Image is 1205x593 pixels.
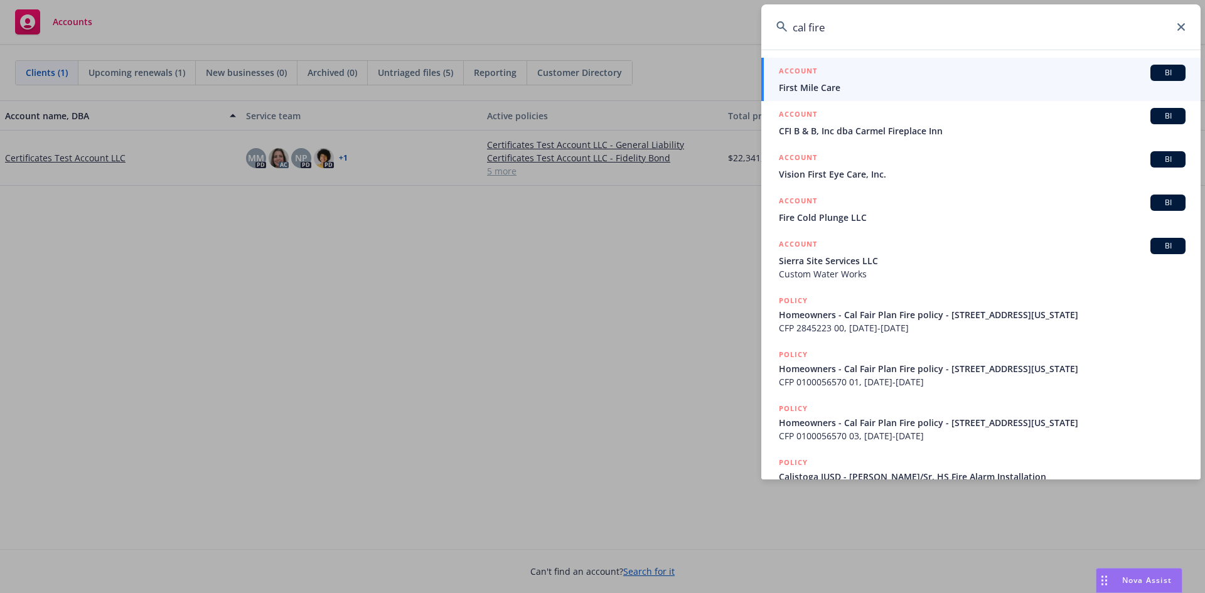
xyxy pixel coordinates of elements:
[761,287,1201,341] a: POLICYHomeowners - Cal Fair Plan Fire policy - [STREET_ADDRESS][US_STATE]CFP 2845223 00, [DATE]-[...
[779,308,1186,321] span: Homeowners - Cal Fair Plan Fire policy - [STREET_ADDRESS][US_STATE]
[779,416,1186,429] span: Homeowners - Cal Fair Plan Fire policy - [STREET_ADDRESS][US_STATE]
[779,254,1186,267] span: Sierra Site Services LLC
[779,238,817,253] h5: ACCOUNT
[761,341,1201,395] a: POLICYHomeowners - Cal Fair Plan Fire policy - [STREET_ADDRESS][US_STATE]CFP 0100056570 01, [DATE...
[779,456,808,469] h5: POLICY
[779,429,1186,442] span: CFP 0100056570 03, [DATE]-[DATE]
[761,4,1201,50] input: Search...
[779,65,817,80] h5: ACCOUNT
[779,81,1186,94] span: First Mile Care
[1122,575,1172,585] span: Nova Assist
[779,195,817,210] h5: ACCOUNT
[779,294,808,307] h5: POLICY
[761,101,1201,144] a: ACCOUNTBICFI B & B, Inc dba Carmel Fireplace Inn
[1155,110,1181,122] span: BI
[779,151,817,166] h5: ACCOUNT
[779,375,1186,388] span: CFP 0100056570 01, [DATE]-[DATE]
[779,402,808,415] h5: POLICY
[779,348,808,361] h5: POLICY
[779,321,1186,334] span: CFP 2845223 00, [DATE]-[DATE]
[779,124,1186,137] span: CFI B & B, Inc dba Carmel Fireplace Inn
[1155,240,1181,252] span: BI
[779,470,1186,483] span: Calistoga JUSD - [PERSON_NAME]/Sr. HS Fire Alarm Installation
[761,188,1201,231] a: ACCOUNTBIFire Cold Plunge LLC
[1155,67,1181,78] span: BI
[779,168,1186,181] span: Vision First Eye Care, Inc.
[1096,568,1182,593] button: Nova Assist
[779,267,1186,280] span: Custom Water Works
[779,362,1186,375] span: Homeowners - Cal Fair Plan Fire policy - [STREET_ADDRESS][US_STATE]
[779,211,1186,224] span: Fire Cold Plunge LLC
[779,108,817,123] h5: ACCOUNT
[1096,569,1112,592] div: Drag to move
[761,449,1201,503] a: POLICYCalistoga JUSD - [PERSON_NAME]/Sr. HS Fire Alarm Installation
[761,144,1201,188] a: ACCOUNTBIVision First Eye Care, Inc.
[761,231,1201,287] a: ACCOUNTBISierra Site Services LLCCustom Water Works
[1155,197,1181,208] span: BI
[761,395,1201,449] a: POLICYHomeowners - Cal Fair Plan Fire policy - [STREET_ADDRESS][US_STATE]CFP 0100056570 03, [DATE...
[761,58,1201,101] a: ACCOUNTBIFirst Mile Care
[1155,154,1181,165] span: BI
